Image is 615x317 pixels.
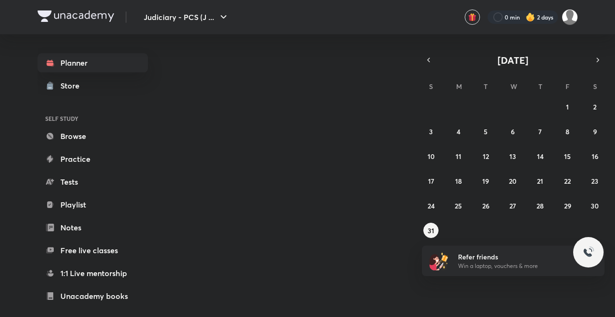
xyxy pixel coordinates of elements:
[478,124,493,139] button: August 5, 2025
[456,152,461,161] abbr: August 11, 2025
[428,152,435,161] abbr: August 10, 2025
[509,152,516,161] abbr: August 13, 2025
[505,149,520,164] button: August 13, 2025
[435,53,591,67] button: [DATE]
[38,10,114,22] img: Company Logo
[564,177,571,186] abbr: August 22, 2025
[423,124,439,139] button: August 3, 2025
[591,177,598,186] abbr: August 23, 2025
[587,149,603,164] button: August 16, 2025
[423,149,439,164] button: August 10, 2025
[38,172,148,191] a: Tests
[566,82,569,91] abbr: Friday
[560,198,575,213] button: August 29, 2025
[38,264,148,283] a: 1:1 Live mentorship
[526,12,535,22] img: streak
[451,149,466,164] button: August 11, 2025
[38,218,148,237] a: Notes
[457,127,460,136] abbr: August 4, 2025
[455,201,462,210] abbr: August 25, 2025
[455,177,462,186] abbr: August 18, 2025
[505,124,520,139] button: August 6, 2025
[511,127,515,136] abbr: August 6, 2025
[509,201,516,210] abbr: August 27, 2025
[38,76,148,95] a: Store
[423,198,439,213] button: August 24, 2025
[510,82,517,91] abbr: Wednesday
[564,201,571,210] abbr: August 29, 2025
[484,127,488,136] abbr: August 5, 2025
[484,82,488,91] abbr: Tuesday
[451,198,466,213] button: August 25, 2025
[478,173,493,188] button: August 19, 2025
[537,201,544,210] abbr: August 28, 2025
[533,198,548,213] button: August 28, 2025
[566,102,569,111] abbr: August 1, 2025
[430,251,449,270] img: referral
[533,173,548,188] button: August 21, 2025
[428,201,435,210] abbr: August 24, 2025
[458,252,575,262] h6: Refer friends
[498,54,528,67] span: [DATE]
[587,124,603,139] button: August 9, 2025
[423,173,439,188] button: August 17, 2025
[38,53,148,72] a: Planner
[505,198,520,213] button: August 27, 2025
[478,198,493,213] button: August 26, 2025
[592,152,598,161] abbr: August 16, 2025
[537,177,543,186] abbr: August 21, 2025
[458,262,575,270] p: Win a laptop, vouchers & more
[38,127,148,146] a: Browse
[428,177,434,186] abbr: August 17, 2025
[587,198,603,213] button: August 30, 2025
[560,173,575,188] button: August 22, 2025
[560,149,575,164] button: August 15, 2025
[428,226,434,235] abbr: August 31, 2025
[423,223,439,238] button: August 31, 2025
[451,173,466,188] button: August 18, 2025
[38,110,148,127] h6: SELF STUDY
[429,127,433,136] abbr: August 3, 2025
[566,127,569,136] abbr: August 8, 2025
[562,9,578,25] img: Shivangee Singh
[537,152,544,161] abbr: August 14, 2025
[38,287,148,306] a: Unacademy books
[593,102,596,111] abbr: August 2, 2025
[591,201,599,210] abbr: August 30, 2025
[483,152,489,161] abbr: August 12, 2025
[482,177,489,186] abbr: August 19, 2025
[538,82,542,91] abbr: Thursday
[587,99,603,114] button: August 2, 2025
[538,127,542,136] abbr: August 7, 2025
[564,152,571,161] abbr: August 15, 2025
[38,195,148,214] a: Playlist
[509,177,517,186] abbr: August 20, 2025
[478,149,493,164] button: August 12, 2025
[468,13,477,21] img: avatar
[451,124,466,139] button: August 4, 2025
[505,173,520,188] button: August 20, 2025
[38,241,148,260] a: Free live classes
[583,247,594,258] img: ttu
[593,82,597,91] abbr: Saturday
[587,173,603,188] button: August 23, 2025
[482,201,489,210] abbr: August 26, 2025
[60,80,85,91] div: Store
[533,149,548,164] button: August 14, 2025
[38,149,148,168] a: Practice
[38,10,114,24] a: Company Logo
[456,82,462,91] abbr: Monday
[138,8,235,27] button: Judiciary - PCS (J ...
[429,82,433,91] abbr: Sunday
[465,10,480,25] button: avatar
[560,99,575,114] button: August 1, 2025
[593,127,597,136] abbr: August 9, 2025
[560,124,575,139] button: August 8, 2025
[533,124,548,139] button: August 7, 2025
